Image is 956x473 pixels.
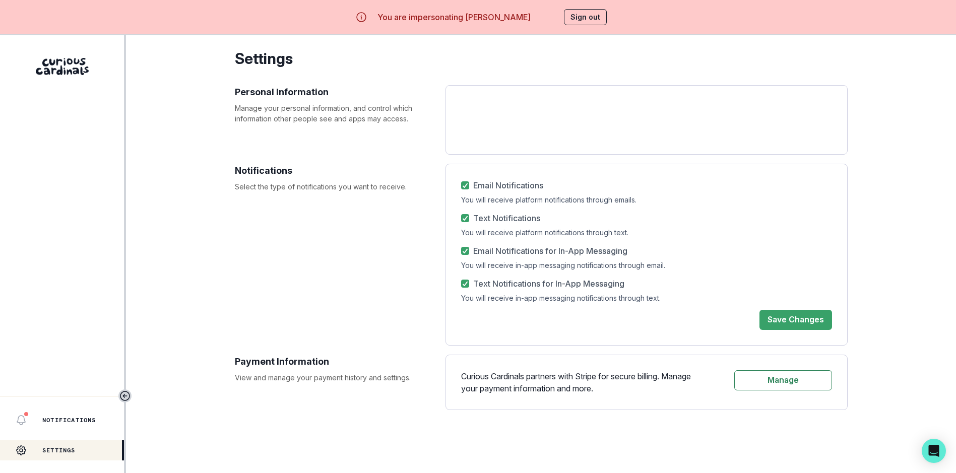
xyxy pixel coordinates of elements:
[759,310,832,330] button: Save Changes
[564,9,607,25] button: Sign out
[235,103,436,124] p: Manage your personal information, and control which information other people see and apps may acc...
[235,181,436,192] p: Select the type of notifications you want to receive.
[461,195,832,204] div: You will receive platform notifications through emails.
[235,47,848,70] p: Settings
[461,294,832,302] div: You will receive in-app messaging notifications through text.
[235,372,436,383] p: View and manage your payment history and settings.
[473,278,624,290] span: Text Notifications for In-App Messaging
[235,85,436,99] p: Personal Information
[473,212,540,224] span: Text Notifications
[235,164,436,177] p: Notifications
[922,439,946,463] div: Open Intercom Messenger
[461,370,702,394] p: Curious Cardinals partners with Stripe for secure billing. Manage your payment information and more.
[377,11,531,23] p: You are impersonating [PERSON_NAME]
[473,179,543,191] span: Email Notifications
[36,58,89,75] img: Curious Cardinals Logo
[461,261,832,269] div: You will receive in-app messaging notifications through email.
[118,389,132,402] button: Toggle sidebar
[734,370,832,390] button: Manage
[461,228,832,237] div: You will receive platform notifications through text.
[473,245,627,257] span: Email Notifications for In-App Messaging
[42,416,96,424] p: Notifications
[42,446,76,454] p: Settings
[235,355,436,368] p: Payment Information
